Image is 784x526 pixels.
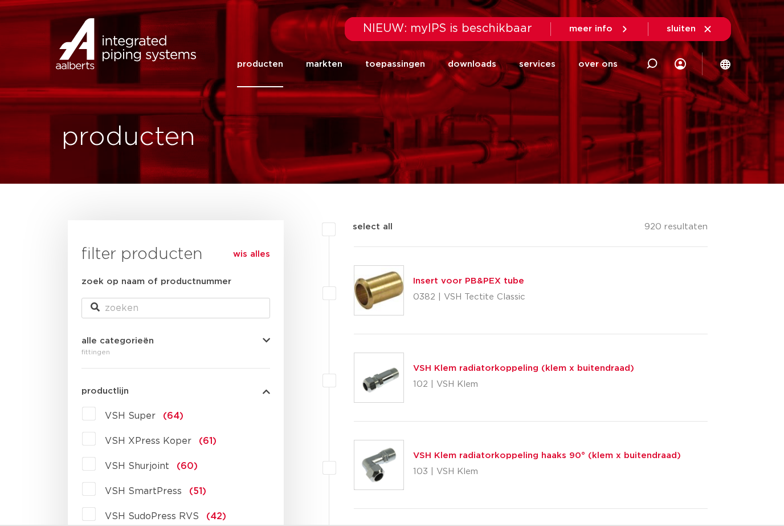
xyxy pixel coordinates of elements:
[81,345,270,359] div: fittingen
[105,462,169,471] span: VSH Shurjoint
[163,411,183,420] span: (64)
[519,41,556,87] a: services
[237,41,283,87] a: producten
[81,337,154,345] span: alle categorieën
[413,277,524,285] a: Insert voor PB&PEX tube
[206,512,226,521] span: (42)
[199,436,217,446] span: (61)
[413,451,681,460] a: VSH Klem radiatorkoppeling haaks 90° (klem x buitendraad)
[81,337,270,345] button: alle categorieën
[81,275,231,289] label: zoek op naam of productnummer
[354,440,403,489] img: Thumbnail for VSH Klem radiatorkoppeling haaks 90° (klem x buitendraad)
[233,248,270,261] a: wis alles
[569,24,630,34] a: meer info
[644,220,708,238] p: 920 resultaten
[81,387,270,395] button: productlijn
[413,463,681,481] p: 103 | VSH Klem
[237,41,618,87] nav: Menu
[354,353,403,402] img: Thumbnail for VSH Klem radiatorkoppeling (klem x buitendraad)
[62,119,195,156] h1: producten
[578,41,618,87] a: over ons
[413,288,525,306] p: 0382 | VSH Tectite Classic
[413,375,634,394] p: 102 | VSH Klem
[336,220,393,234] label: select all
[354,266,403,315] img: Thumbnail for Insert voor PB&PEX tube
[667,24,713,34] a: sluiten
[81,298,270,318] input: zoeken
[365,41,425,87] a: toepassingen
[667,25,696,33] span: sluiten
[177,462,198,471] span: (60)
[105,487,182,496] span: VSH SmartPress
[675,41,686,87] div: my IPS
[81,387,129,395] span: productlijn
[105,411,156,420] span: VSH Super
[105,512,199,521] span: VSH SudoPress RVS
[413,364,634,373] a: VSH Klem radiatorkoppeling (klem x buitendraad)
[569,25,612,33] span: meer info
[448,41,496,87] a: downloads
[189,487,206,496] span: (51)
[105,436,191,446] span: VSH XPress Koper
[81,243,270,266] h3: filter producten
[306,41,342,87] a: markten
[363,23,532,34] span: NIEUW: myIPS is beschikbaar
